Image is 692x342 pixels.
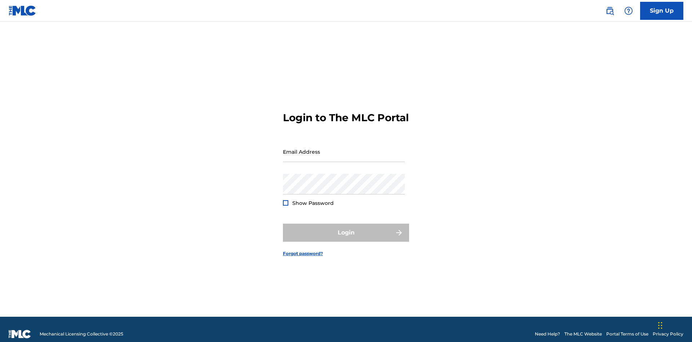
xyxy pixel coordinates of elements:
[656,307,692,342] iframe: Chat Widget
[603,4,617,18] a: Public Search
[9,5,36,16] img: MLC Logo
[606,331,648,337] a: Portal Terms of Use
[653,331,683,337] a: Privacy Policy
[283,250,323,257] a: Forgot password?
[658,315,662,336] div: Drag
[535,331,560,337] a: Need Help?
[283,111,409,124] h3: Login to The MLC Portal
[564,331,602,337] a: The MLC Website
[40,331,123,337] span: Mechanical Licensing Collective © 2025
[9,330,31,338] img: logo
[640,2,683,20] a: Sign Up
[621,4,636,18] div: Help
[605,6,614,15] img: search
[292,200,334,206] span: Show Password
[624,6,633,15] img: help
